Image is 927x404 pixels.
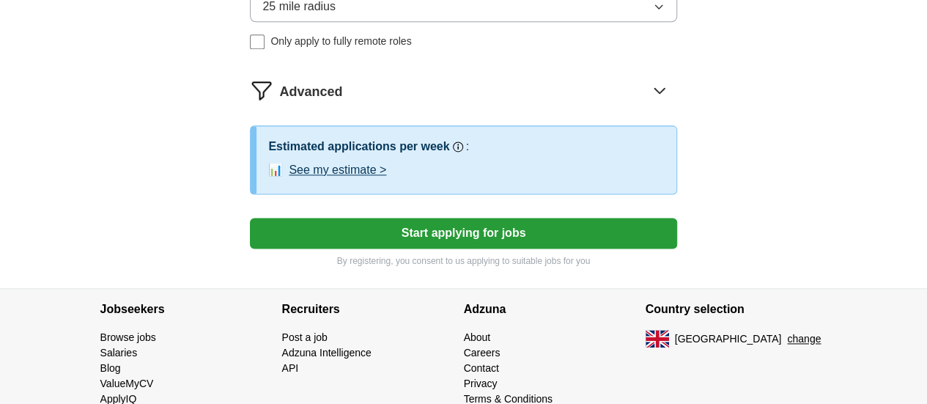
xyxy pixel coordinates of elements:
[268,161,283,179] span: 📊
[282,362,299,374] a: API
[100,362,121,374] a: Blog
[100,378,154,389] a: ValueMyCV
[466,138,469,155] h3: :
[646,330,669,348] img: UK flag
[250,254,676,268] p: By registering, you consent to us applying to suitable jobs for you
[464,378,498,389] a: Privacy
[282,347,372,359] a: Adzuna Intelligence
[250,34,265,49] input: Only apply to fully remote roles
[464,347,501,359] a: Careers
[268,138,449,155] h3: Estimated applications per week
[787,331,821,347] button: change
[464,362,499,374] a: Contact
[282,331,328,343] a: Post a job
[289,161,386,179] button: See my estimate >
[646,289,827,330] h4: Country selection
[279,82,342,102] span: Advanced
[270,34,411,49] span: Only apply to fully remote roles
[250,218,676,249] button: Start applying for jobs
[250,78,273,102] img: filter
[464,331,491,343] a: About
[100,331,156,343] a: Browse jobs
[100,347,138,359] a: Salaries
[675,331,782,347] span: [GEOGRAPHIC_DATA]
